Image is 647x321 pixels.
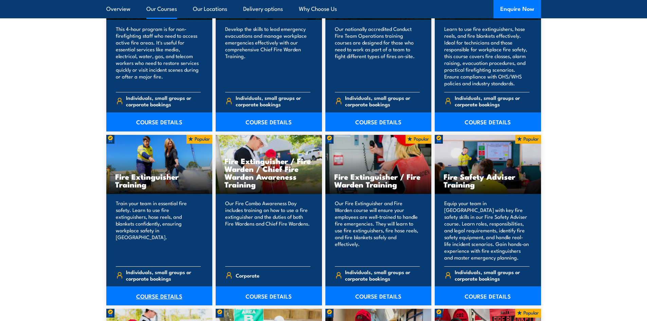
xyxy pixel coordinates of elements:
[334,173,423,188] h3: Fire Extinguisher / Fire Warden Training
[435,112,541,131] a: COURSE DETAILS
[335,25,420,87] p: Our nationally accredited Conduct Fire Team Operations training courses are designed for those wh...
[455,269,529,282] span: Individuals, small groups or corporate bookings
[126,269,201,282] span: Individuals, small groups or corporate bookings
[116,25,201,87] p: This 4-hour program is for non-firefighting staff who need to access active fire areas. It's usef...
[216,112,322,131] a: COURSE DETAILS
[345,94,420,107] span: Individuals, small groups or corporate bookings
[216,286,322,305] a: COURSE DETAILS
[345,269,420,282] span: Individuals, small groups or corporate bookings
[126,94,201,107] span: Individuals, small groups or corporate bookings
[444,200,529,261] p: Equip your team in [GEOGRAPHIC_DATA] with key fire safety skills in our Fire Safety Adviser cours...
[444,25,529,87] p: Learn to use fire extinguishers, hose reels, and fire blankets effectively. Ideal for technicians...
[224,157,313,188] h3: Fire Extinguisher / Fire Warden / Chief Fire Warden Awareness Training
[115,173,204,188] h3: Fire Extinguisher Training
[435,286,541,305] a: COURSE DETAILS
[325,112,432,131] a: COURSE DETAILS
[236,270,259,281] span: Corporate
[236,94,310,107] span: Individuals, small groups or corporate bookings
[455,94,529,107] span: Individuals, small groups or corporate bookings
[444,173,532,188] h3: Fire Safety Adviser Training
[335,200,420,261] p: Our Fire Extinguisher and Fire Warden course will ensure your employees are well-trained to handl...
[325,286,432,305] a: COURSE DETAILS
[106,286,213,305] a: COURSE DETAILS
[106,112,213,131] a: COURSE DETAILS
[116,200,201,261] p: Train your team in essential fire safety. Learn to use fire extinguishers, hose reels, and blanke...
[225,200,310,261] p: Our Fire Combo Awareness Day includes training on how to use a fire extinguisher and the duties o...
[225,25,310,87] p: Develop the skills to lead emergency evacuations and manage workplace emergencies effectively wit...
